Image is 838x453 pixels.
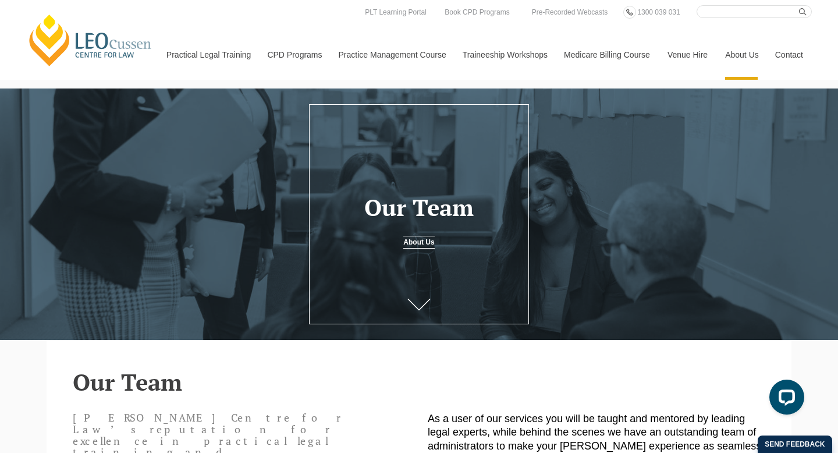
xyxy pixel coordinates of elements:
a: Book CPD Programs [442,6,512,19]
h1: Our Team [318,194,520,220]
iframe: LiveChat chat widget [760,375,809,424]
a: CPD Programs [258,30,329,80]
a: Venue Hire [659,30,716,80]
a: [PERSON_NAME] Centre for Law [26,13,155,68]
a: Pre-Recorded Webcasts [529,6,611,19]
a: Practice Management Course [330,30,454,80]
a: Traineeship Workshops [454,30,555,80]
h2: Our Team [73,369,765,395]
a: PLT Learning Portal [362,6,429,19]
a: 1300 039 031 [634,6,683,19]
a: About Us [716,30,766,80]
span: 1300 039 031 [637,8,680,16]
a: Contact [766,30,812,80]
a: Medicare Billing Course [555,30,659,80]
a: Practical Legal Training [158,30,259,80]
a: About Us [403,236,434,249]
